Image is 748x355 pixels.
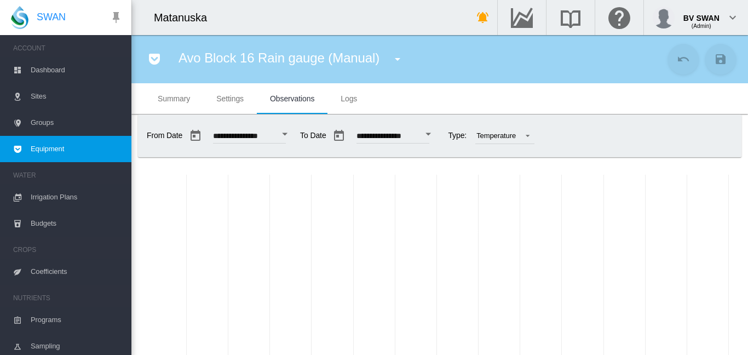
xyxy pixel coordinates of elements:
[13,289,123,307] span: NUTRIENTS
[270,94,314,103] span: Observations
[158,94,190,103] span: Summary
[110,11,123,24] md-icon: icon-pin
[13,39,123,57] span: ACCOUNT
[705,44,736,75] button: Save Changes
[185,125,206,147] button: md-calendar
[472,7,494,28] button: icon-bell-ring
[31,259,123,285] span: Coefficients
[387,48,408,70] button: icon-menu-down
[31,83,123,110] span: Sites
[13,241,123,259] span: CROPS
[143,48,165,70] button: icon-pocket
[31,110,123,136] span: Groups
[216,94,244,103] span: Settings
[476,131,516,140] div: Temperature
[683,8,720,19] div: BV SWAN
[31,307,123,333] span: Programs
[148,53,161,66] md-icon: icon-pocket
[31,136,123,162] span: Equipment
[154,10,217,25] div: Matanuska
[448,130,467,141] span: Type:
[714,53,727,66] md-icon: icon-content-save
[13,167,123,184] span: WATER
[668,44,699,75] button: Cancel Changes
[275,124,295,144] button: Open calendar
[677,53,690,66] md-icon: icon-undo
[300,125,435,147] span: To Date
[419,124,439,144] button: Open calendar
[31,57,123,83] span: Dashboard
[11,6,28,29] img: SWAN-Landscape-Logo-Colour-drop.png
[179,50,379,65] span: Avo Block 16 Rain gauge (Manual)
[31,184,123,210] span: Irrigation Plans
[391,53,404,66] md-icon: icon-menu-down
[37,10,66,24] span: SWAN
[692,23,711,29] span: (Admin)
[509,11,535,24] md-icon: Go to the Data Hub
[653,7,675,28] img: profile.jpg
[726,11,739,24] md-icon: icon-chevron-down
[328,125,350,147] button: md-calendar
[341,94,357,103] span: Logs
[606,11,632,24] md-icon: Click here for help
[31,210,123,237] span: Budgets
[476,11,490,24] md-icon: icon-bell-ring
[147,125,291,147] span: From Date
[557,11,584,24] md-icon: Search the knowledge base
